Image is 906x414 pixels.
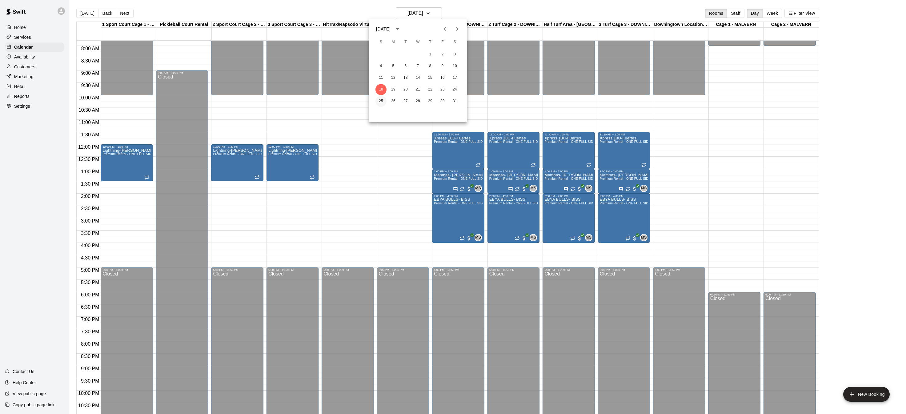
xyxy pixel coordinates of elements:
[425,96,436,107] button: 29
[412,36,423,48] span: Wednesday
[425,49,436,60] button: 1
[449,84,460,95] button: 24
[400,96,411,107] button: 27
[437,72,448,83] button: 16
[412,61,423,72] button: 7
[439,23,451,35] button: Previous month
[425,72,436,83] button: 15
[425,36,436,48] span: Thursday
[412,84,423,95] button: 21
[400,72,411,83] button: 13
[375,61,387,72] button: 4
[449,49,460,60] button: 3
[437,84,448,95] button: 23
[449,72,460,83] button: 17
[375,72,387,83] button: 11
[437,96,448,107] button: 30
[437,49,448,60] button: 2
[388,36,399,48] span: Monday
[425,61,436,72] button: 8
[437,61,448,72] button: 9
[412,96,423,107] button: 28
[425,84,436,95] button: 22
[388,72,399,83] button: 12
[412,72,423,83] button: 14
[375,36,387,48] span: Sunday
[392,24,403,34] button: calendar view is open, switch to year view
[449,96,460,107] button: 31
[400,84,411,95] button: 20
[388,84,399,95] button: 19
[375,84,387,95] button: 18
[400,61,411,72] button: 6
[449,61,460,72] button: 10
[449,36,460,48] span: Saturday
[400,36,411,48] span: Tuesday
[388,96,399,107] button: 26
[375,96,387,107] button: 25
[388,61,399,72] button: 5
[451,23,463,35] button: Next month
[376,26,391,32] div: [DATE]
[437,36,448,48] span: Friday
